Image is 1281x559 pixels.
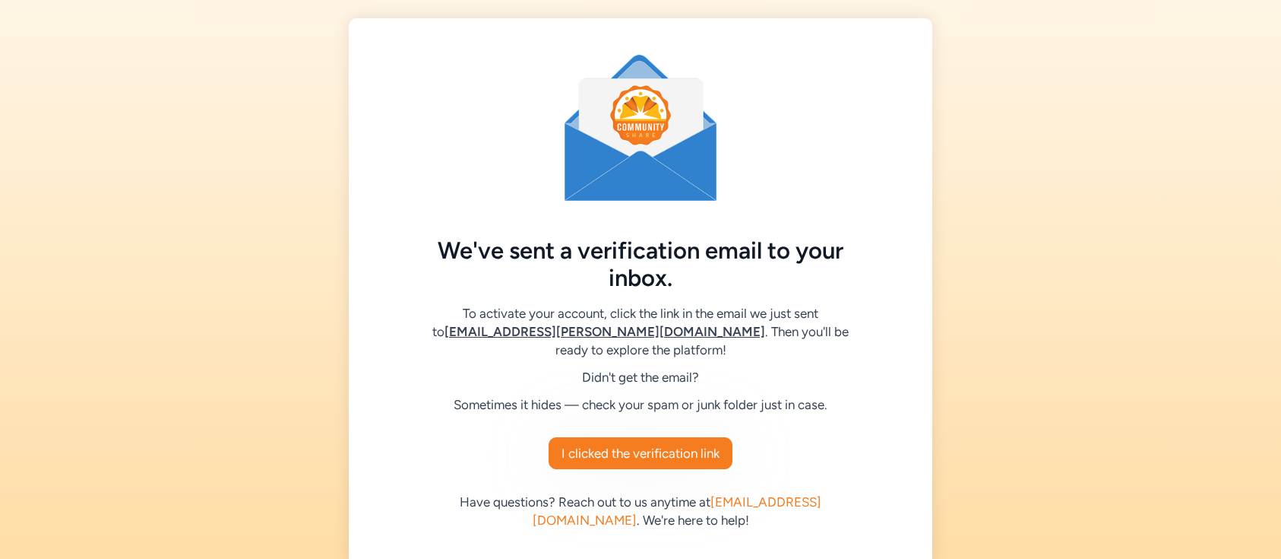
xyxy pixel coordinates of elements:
[444,324,765,339] span: [EMAIL_ADDRESS][PERSON_NAME][DOMAIN_NAME]
[565,55,716,201] img: logo
[549,437,732,469] button: I clicked the verification link
[422,395,859,414] div: Sometimes it hides — check your spam or junk folder just in case.
[422,237,859,292] h5: We've sent a verification email to your inbox.
[561,444,720,462] span: I clicked the verification link
[422,493,859,529] div: Have questions? Reach out to us anytime at . We're here to help!
[422,304,859,359] div: To activate your account, click the link in the email we just sent to . Then you'll be ready to e...
[422,368,859,386] div: Didn't get the email?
